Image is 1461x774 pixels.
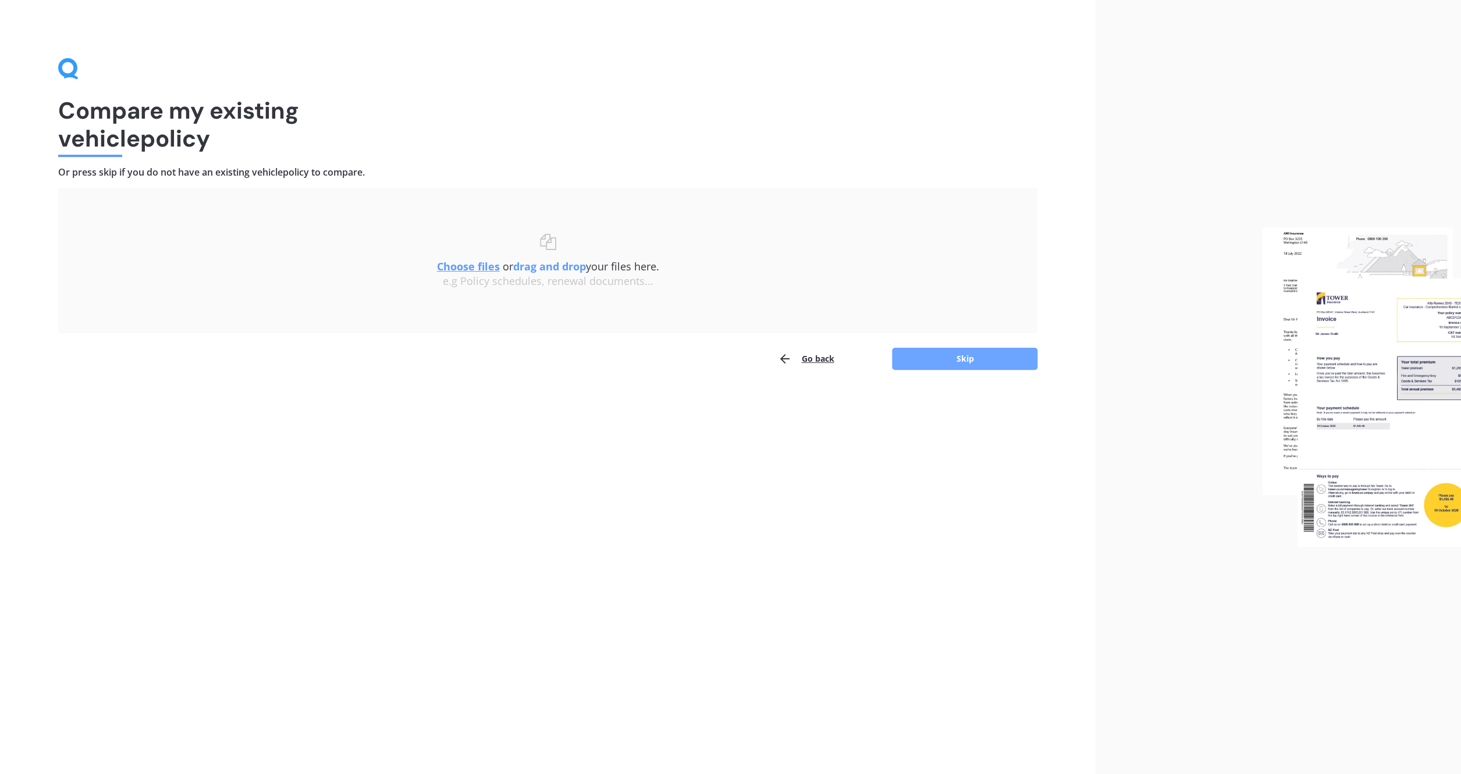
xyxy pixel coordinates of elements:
b: drag and drop [513,259,586,273]
h4: Or press skip if you do not have an existing vehicle policy to compare. [58,166,1037,179]
button: Skip [892,348,1037,370]
div: e.g Policy schedules, renewal documents... [81,275,1014,288]
span: or your files here. [437,259,659,273]
u: Choose files [437,259,500,273]
img: files.webp [1263,227,1461,547]
h1: Compare my existing vehicle policy [58,97,1037,152]
button: Go back [778,347,834,370]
